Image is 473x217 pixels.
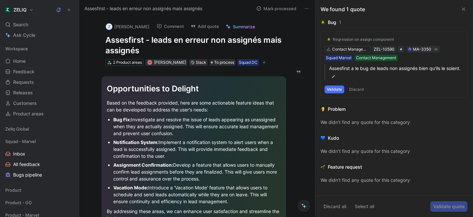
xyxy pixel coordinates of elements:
img: 👂 [321,107,325,111]
div: Bug [328,18,336,26]
span: Inbox [13,151,25,157]
span: Product [5,187,21,193]
span: All feedback [13,161,40,168]
a: Bugs pipeline [3,170,76,180]
div: Squad - Marvel [3,136,76,146]
div: We didn’t find any quote for this category [321,118,467,126]
span: Home [13,58,26,64]
div: 2 Product areas [113,59,142,66]
div: Slack [196,59,206,66]
div: M [148,60,151,64]
button: ZELIQZELIQ [3,5,35,14]
img: pen.svg [331,74,336,79]
strong: Bug Fix: [113,117,131,122]
div: Product - GG [3,198,76,209]
div: Regression on assign component [333,37,394,42]
div: Opportunities to Delight [107,83,281,95]
div: Kudo [328,134,339,142]
div: Develop a feature that allows users to manually confirm lead assignments before they are finalize... [113,161,281,182]
span: Assesfirst - leads en erreur non assignés mais assignés [84,5,202,12]
img: 🌱 [321,165,325,169]
a: Requests [3,77,76,87]
a: Releases [3,88,76,98]
img: 💙 [321,136,325,140]
button: Validate [325,85,344,93]
button: Summarize [223,22,258,31]
strong: Assignment Confirmation: [113,162,173,168]
strong: Notification System: [113,139,159,145]
div: To process [210,59,236,66]
a: Ask Cycle [3,30,76,40]
p: Assesfirst a le bug de leads non assignés bien qu'ils le soient. [329,64,463,80]
img: 🪲 [321,20,325,25]
a: Product areas [3,109,76,119]
span: To process [214,59,234,66]
div: Introduce a 'Vacation Mode' feature that allows users to schedule and send leads automatically wh... [113,184,281,205]
div: 1 [339,18,341,26]
span: Feedback [13,68,34,75]
div: Product - GG [3,198,76,207]
button: Discard all [321,201,349,212]
div: Squad - MarvelInboxAll feedbackBugs pipeline [3,136,76,180]
div: Implement a notification system to alert users when a lead is successfully assigned. This will pr... [113,139,281,159]
div: Feature request [328,163,362,171]
div: We didn’t find any quote for this category [321,176,467,184]
span: Bugs pipeline [13,172,42,178]
div: Zeliq Global [3,124,76,136]
button: Select all [352,201,377,212]
h1: Assesfirst - leads en erreur non assignés mais assignés [105,35,282,56]
div: Product [3,185,76,197]
img: 🪲 [327,37,331,41]
div: Based on the feedback provided, here are some actionable feature ideas that can be developed to a... [107,99,281,113]
div: Squad DC [239,59,258,66]
img: ZELIQ [4,7,11,13]
a: Home [3,56,76,66]
a: Customers [3,98,76,108]
button: Add quote [188,22,222,31]
div: Product [3,185,76,195]
button: Discard [347,85,366,93]
strong: Vacation Mode: [113,185,148,190]
a: Feedback [3,67,76,77]
button: z[PERSON_NAME] [103,22,152,32]
span: Squad - Marvel [5,138,36,145]
span: Workspace [5,45,28,52]
span: Ask Cycle [13,31,35,39]
div: Problem [328,105,346,113]
div: We found 1 quote [321,5,365,13]
span: Product areas [13,110,44,117]
span: Search [13,21,28,29]
button: Validate quote [430,201,467,212]
button: 🪲Regression on assign component [325,36,396,43]
a: Inbox [3,149,76,159]
span: Requests [13,79,34,85]
span: Releases [13,89,33,96]
div: Search [3,20,76,30]
button: Mark processed [253,4,299,13]
span: [PERSON_NAME] [154,60,186,65]
a: All feedback [3,159,76,169]
span: Customers [13,100,37,107]
div: Workspace [3,44,76,54]
h1: ZELIQ [13,7,27,13]
div: Zeliq Global [3,124,76,134]
div: We didn’t find any quote for this category [321,147,467,155]
span: Product - GG [5,199,32,206]
span: Summarize [233,24,255,30]
span: Zeliq Global [5,126,29,132]
button: Comment [154,22,187,31]
div: Investigate and resolve the issue of leads appearing as unassigned when they are actually assigne... [113,116,281,137]
div: z [106,23,112,30]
